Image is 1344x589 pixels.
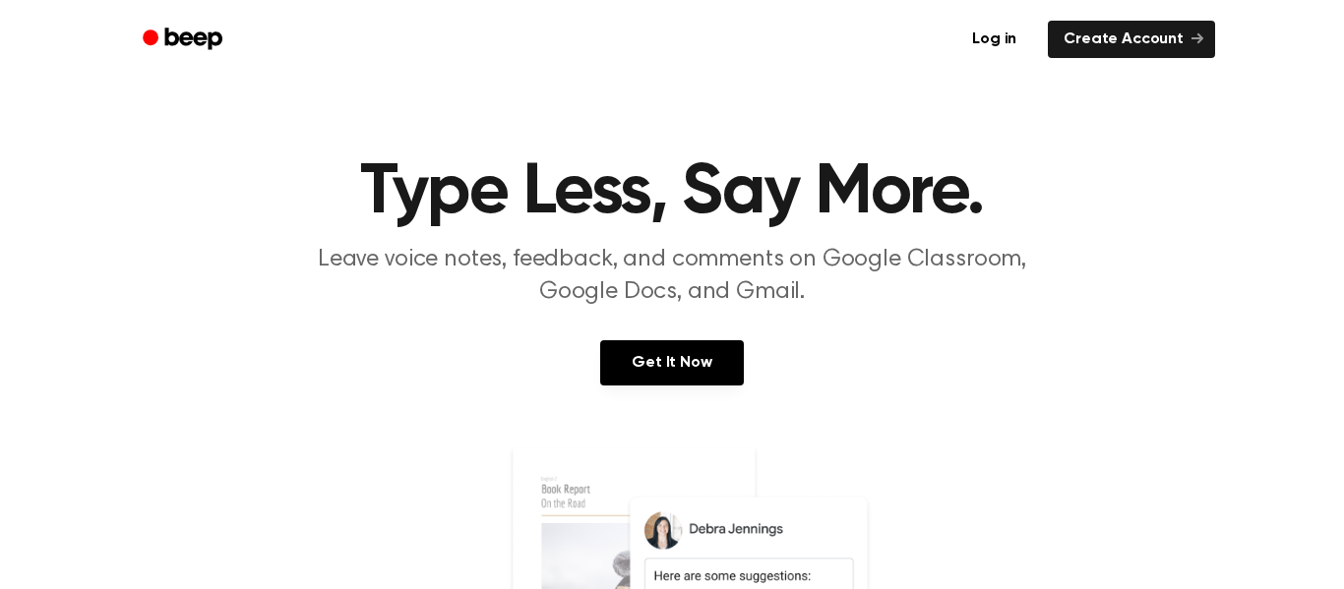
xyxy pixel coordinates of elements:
p: Leave voice notes, feedback, and comments on Google Classroom, Google Docs, and Gmail. [294,244,1050,309]
a: Log in [952,17,1036,62]
a: Create Account [1048,21,1215,58]
a: Get It Now [600,340,743,385]
h1: Type Less, Say More. [168,157,1176,228]
a: Beep [129,21,240,59]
